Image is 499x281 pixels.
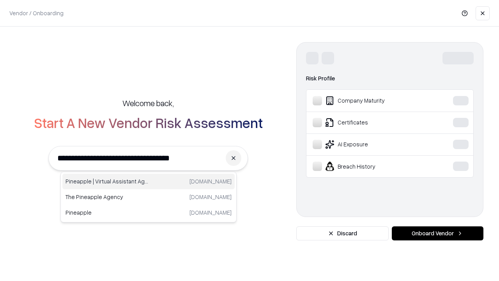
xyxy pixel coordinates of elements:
p: [DOMAIN_NAME] [189,193,232,201]
h5: Welcome back, [122,98,174,108]
div: Breach History [313,162,429,171]
div: Suggestions [60,172,237,222]
div: Company Maturity [313,96,429,105]
p: The Pineapple Agency [65,193,149,201]
p: Vendor / Onboarding [9,9,64,17]
p: Pineapple | Virtual Assistant Agency [65,177,149,185]
p: [DOMAIN_NAME] [189,208,232,217]
p: Pineapple [65,208,149,217]
p: [DOMAIN_NAME] [189,177,232,185]
button: Discard [296,226,389,240]
button: Onboard Vendor [392,226,483,240]
div: AI Exposure [313,140,429,149]
h2: Start A New Vendor Risk Assessment [34,115,263,130]
div: Risk Profile [306,74,474,83]
div: Certificates [313,118,429,127]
